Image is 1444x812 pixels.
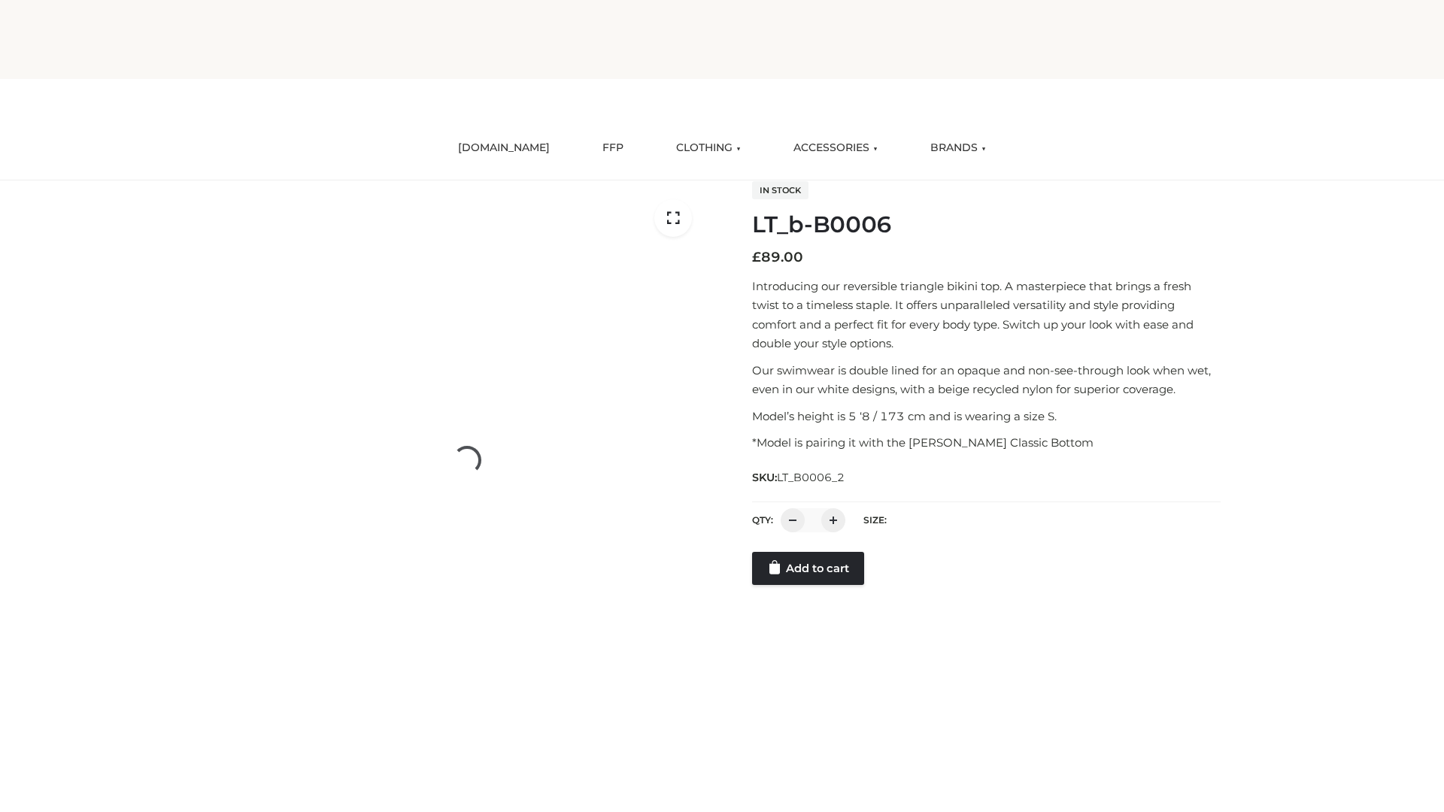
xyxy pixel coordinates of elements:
span: LT_B0006_2 [777,471,845,484]
p: Our swimwear is double lined for an opaque and non-see-through look when wet, even in our white d... [752,361,1221,399]
p: Introducing our reversible triangle bikini top. A masterpiece that brings a fresh twist to a time... [752,277,1221,353]
span: In stock [752,181,808,199]
bdi: 89.00 [752,249,803,265]
a: CLOTHING [665,132,752,165]
a: BRANDS [919,132,997,165]
span: SKU: [752,468,846,486]
p: Model’s height is 5 ‘8 / 173 cm and is wearing a size S. [752,407,1221,426]
span: £ [752,249,761,265]
a: ACCESSORIES [782,132,889,165]
a: FFP [591,132,635,165]
a: Add to cart [752,552,864,585]
p: *Model is pairing it with the [PERSON_NAME] Classic Bottom [752,433,1221,453]
h1: LT_b-B0006 [752,211,1221,238]
a: [DOMAIN_NAME] [447,132,561,165]
label: QTY: [752,514,773,526]
label: Size: [863,514,887,526]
